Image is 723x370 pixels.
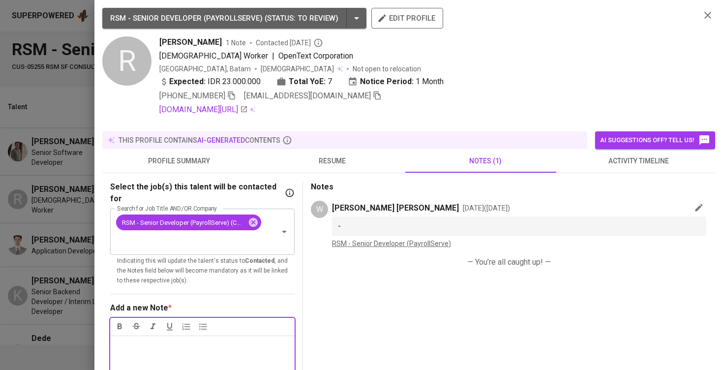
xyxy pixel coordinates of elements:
[463,203,510,213] p: [DATE] ( [DATE] )
[319,256,699,268] p: — You’re all caught up! —
[226,38,246,48] span: 1 Note
[311,201,328,218] div: W
[110,302,168,314] div: Add a new Note
[265,14,338,23] span: ( STATUS : To Review )
[328,76,332,88] span: 7
[159,104,248,116] a: [DOMAIN_NAME][URL]
[110,14,263,23] span: RSM - SENIOR DEVELOPER (PAYROLLSERVE)
[600,134,710,146] span: AI suggestions off? Tell us!
[159,76,261,88] div: IDR 23.000.000
[338,221,341,231] span: -
[102,36,151,86] div: R
[244,91,371,100] span: [EMAIL_ADDRESS][DOMAIN_NAME]
[256,38,323,48] span: Contacted [DATE]
[119,135,280,145] p: this profile contains contents
[360,76,414,88] b: Notice Period:
[371,14,443,22] a: edit profile
[568,155,710,167] span: activity timeline
[197,136,245,144] span: AI-generated
[595,131,715,149] button: AI suggestions off? Tell us!
[262,155,403,167] span: resume
[379,12,435,25] span: edit profile
[261,64,335,74] span: [DEMOGRAPHIC_DATA]
[116,218,251,227] span: RSM - Senior Developer (PayrollServe) (CUS-05255 RSM SF CONSULTING PTE LTD)
[159,51,268,61] span: [DEMOGRAPHIC_DATA] Worker
[311,181,707,193] p: Notes
[332,240,451,247] a: RSM - Senior Developer (PayrollServe)
[415,155,556,167] span: notes (1)
[332,202,459,214] p: [PERSON_NAME] [PERSON_NAME]
[245,257,274,264] b: Contacted
[159,91,225,100] span: [PHONE_NUMBER]
[110,181,283,205] p: Select the job(s) this talent will be contacted for
[371,8,443,29] button: edit profile
[159,36,222,48] span: [PERSON_NAME]
[159,64,251,74] div: [GEOGRAPHIC_DATA], Batam
[169,76,206,88] b: Expected:
[353,64,421,74] p: Not open to relocation
[348,76,444,88] div: 1 Month
[272,50,274,62] span: |
[116,215,261,230] div: RSM - Senior Developer (PayrollServe) (CUS-05255 RSM SF CONSULTING PTE LTD)
[285,188,295,198] svg: If you have a specific job in mind for the talent, indicate it here. This will change the talent'...
[278,51,353,61] span: OpenText Corporation
[313,38,323,48] svg: By Batam recruiter
[277,225,291,239] button: Open
[108,155,250,167] span: profile summary
[102,8,366,29] button: RSM - SENIOR DEVELOPER (PAYROLLSERVE) (STATUS: To Review)
[289,76,326,88] b: Total YoE:
[117,256,288,286] p: Indicating this will update the talent's status to , and the Notes field below will become mandat...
